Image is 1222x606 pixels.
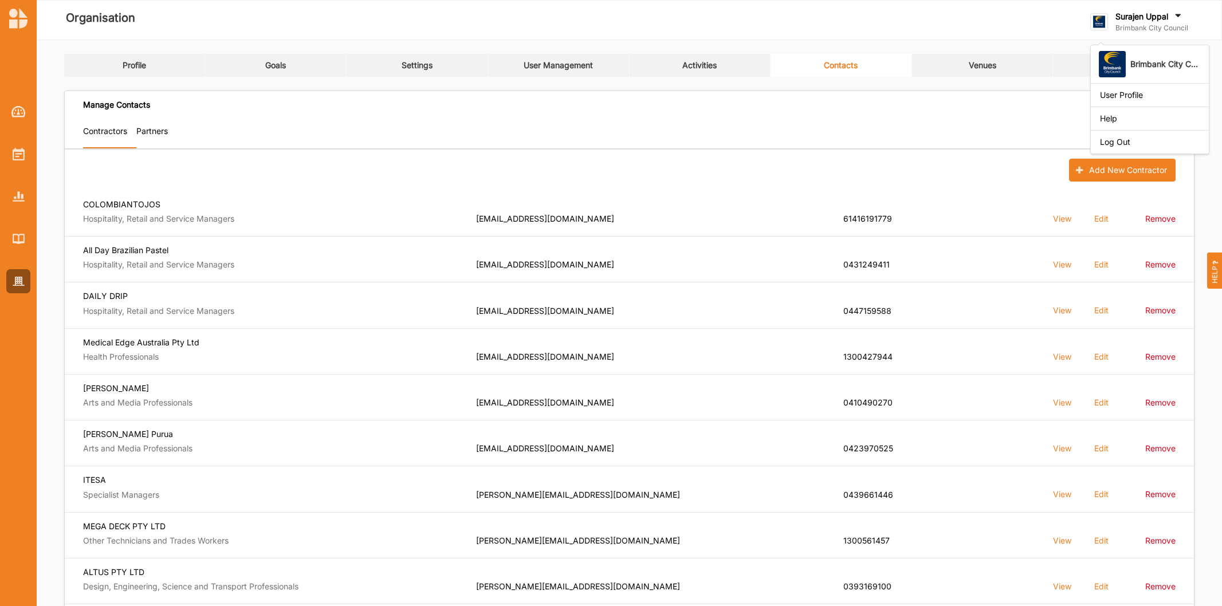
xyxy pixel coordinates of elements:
[1094,443,1109,454] label: Edit
[83,259,460,270] label: Hospitality, Retail and Service Managers
[476,306,614,316] label: [EMAIL_ADDRESS][DOMAIN_NAME]
[1145,213,1176,224] label: Remove
[6,142,30,166] a: Activities
[1145,535,1176,546] label: Remove
[1145,305,1176,316] label: Remove
[969,60,996,70] div: Venues
[1053,581,1071,592] label: View
[476,536,680,546] label: [PERSON_NAME][EMAIL_ADDRESS][DOMAIN_NAME]
[13,234,25,243] img: Library
[1053,489,1071,499] label: View
[66,9,135,27] label: Organisation
[1115,11,1168,22] label: Surajen Uppal
[476,398,614,408] label: [EMAIL_ADDRESS][DOMAIN_NAME]
[83,352,460,362] label: Health Professionals
[476,581,680,592] label: [PERSON_NAME][EMAIL_ADDRESS][DOMAIN_NAME]
[83,443,460,454] label: Arts and Media Professionals
[1100,90,1200,100] div: User Profile
[476,443,614,454] label: [EMAIL_ADDRESS][DOMAIN_NAME]
[83,383,460,393] label: [PERSON_NAME]
[83,398,460,408] label: Arts and Media Professionals
[1053,213,1071,224] label: View
[1090,13,1108,31] img: logo
[6,100,30,124] a: Dashboard
[11,106,26,117] img: Dashboard
[1094,305,1109,316] label: Edit
[83,337,460,348] label: Medical Edge Australia Pty Ltd
[13,148,25,160] img: Activities
[1053,397,1071,408] label: View
[476,490,680,500] label: [PERSON_NAME][EMAIL_ADDRESS][DOMAIN_NAME]
[83,306,460,316] label: Hospitality, Retail and Service Managers
[402,60,433,70] div: Settings
[1094,581,1109,592] label: Edit
[123,60,146,70] div: Profile
[1145,489,1176,499] label: Remove
[13,277,25,286] img: Organisation
[1094,489,1109,499] label: Edit
[83,490,460,500] label: Specialist Managers
[843,306,891,316] label: 0447159588
[1145,443,1176,454] label: Remove
[83,290,460,301] label: DAILY DRIP
[83,536,460,546] label: Other Technicians and Trades Workers
[843,443,893,454] label: 0423970525
[6,227,30,251] a: Library
[1094,351,1109,362] label: Edit
[1145,397,1176,408] label: Remove
[843,581,891,592] label: 0393169100
[6,184,30,208] a: Reports
[83,428,460,439] label: [PERSON_NAME] Purua
[1145,351,1176,362] label: Remove
[1145,259,1176,270] label: Remove
[83,126,127,136] label: Contractors
[1100,113,1200,124] div: Help
[476,214,614,224] label: [EMAIL_ADDRESS][DOMAIN_NAME]
[843,214,892,224] label: 61416191779
[1053,535,1071,546] label: View
[83,214,460,224] label: Hospitality, Retail and Service Managers
[83,245,460,255] label: All Day Brazilian Pastel
[1094,213,1109,224] label: Edit
[13,191,25,201] img: Reports
[83,100,150,110] div: Manage Contacts
[1094,397,1109,408] label: Edit
[476,352,614,362] label: [EMAIL_ADDRESS][DOMAIN_NAME]
[476,259,614,270] label: [EMAIL_ADDRESS][DOMAIN_NAME]
[843,352,893,362] label: 1300427944
[9,8,27,29] img: logo
[1094,535,1109,546] label: Edit
[265,60,286,70] div: Goals
[83,581,460,592] label: Design, Engineering, Science and Transport Professionals
[1069,159,1176,182] button: Add New Contractor
[1100,137,1200,147] div: Log Out
[524,60,593,70] div: User Management
[843,536,890,546] label: 1300561457
[1053,443,1071,454] label: View
[1145,581,1176,592] label: Remove
[843,398,893,408] label: 0410490270
[1094,259,1109,270] label: Edit
[843,259,890,270] label: 0431249411
[83,566,460,577] label: ALTUS PTY LTD
[682,60,717,70] div: Activities
[83,199,460,210] label: COLOMBIANTOJOS
[1053,305,1071,316] label: View
[843,490,893,500] label: 0439661446
[1115,23,1188,33] label: Brimbank City Council
[83,474,460,485] label: ITESA
[1053,259,1071,270] label: View
[824,60,858,70] div: Contacts
[1053,351,1071,362] label: View
[6,269,30,293] a: Organisation
[136,126,168,136] label: Partners
[83,521,460,532] label: MEGA DECK PTY LTD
